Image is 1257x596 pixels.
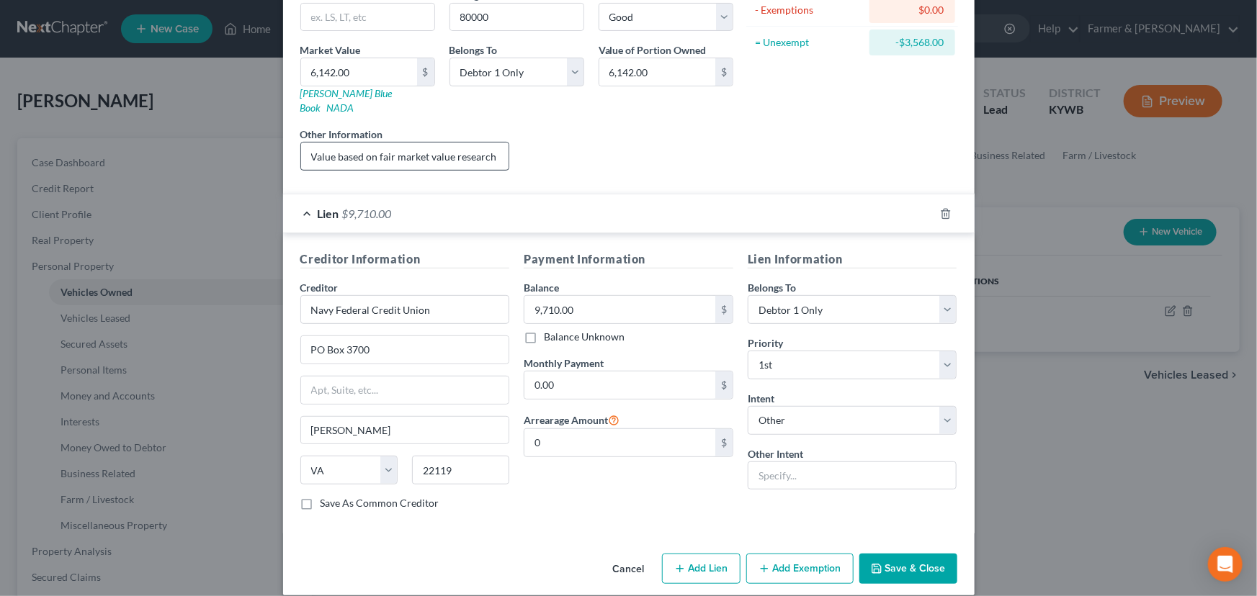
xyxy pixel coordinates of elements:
input: 0.00 [301,58,417,86]
input: -- [450,4,583,31]
span: Lien [318,207,339,220]
button: Add Exemption [746,554,854,584]
h5: Creditor Information [300,250,510,268]
a: NADA [327,101,354,114]
h5: Lien Information [748,250,957,268]
div: -$3,568.00 [881,35,944,50]
input: Search creditor by name... [300,295,510,324]
span: $9,710.00 [342,207,392,220]
input: Enter city... [301,417,509,444]
button: Add Lien [662,554,741,584]
div: - Exemptions [755,3,864,17]
span: Belongs To [748,281,796,294]
div: $ [715,429,733,456]
button: Cancel [601,555,656,584]
label: Other Intent [748,446,803,461]
input: Specify... [748,461,957,490]
label: Value of Portion Owned [599,42,707,58]
div: Open Intercom Messenger [1208,547,1243,582]
label: Intent [748,391,774,406]
div: $ [715,296,733,323]
label: Market Value [300,42,361,58]
span: Priority [748,337,783,349]
input: Enter address... [301,336,509,364]
input: 0.00 [524,371,715,399]
span: Creditor [300,281,339,294]
div: $ [715,371,733,399]
div: $0.00 [881,3,944,17]
input: 0.00 [599,58,715,86]
h5: Payment Information [524,250,733,268]
span: Belongs To [449,44,498,56]
input: (optional) [301,143,509,170]
label: Balance [524,280,559,295]
div: $ [417,58,434,86]
div: $ [715,58,733,86]
label: Arrearage Amount [524,411,619,428]
input: 0.00 [524,429,715,456]
label: Monthly Payment [524,356,604,371]
input: 0.00 [524,296,715,323]
label: Other Information [300,127,383,142]
input: Apt, Suite, etc... [301,376,509,404]
label: Save As Common Creditor [321,496,439,510]
label: Balance Unknown [544,330,625,344]
div: = Unexempt [755,35,864,50]
input: ex. LS, LT, etc [301,4,434,31]
a: [PERSON_NAME] Blue Book [300,87,393,114]
button: Save & Close [859,554,957,584]
input: Enter zip... [412,456,509,484]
